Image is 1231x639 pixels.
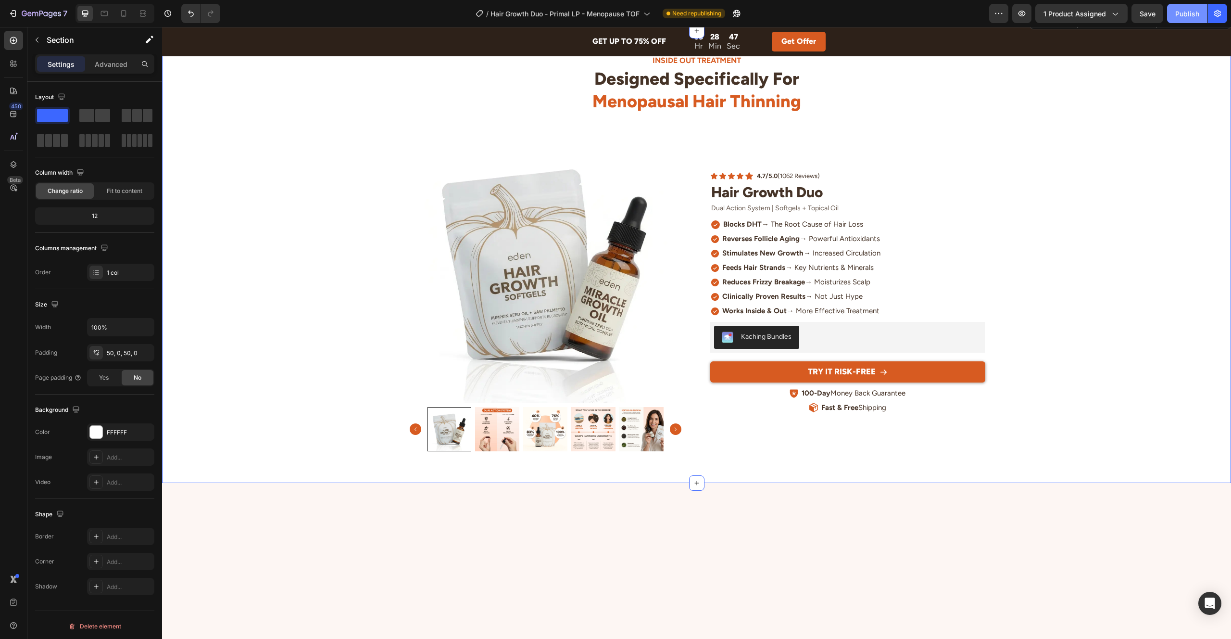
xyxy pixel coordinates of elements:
[640,361,743,371] p: Money Back Guarantee
[107,268,152,277] div: 1 col
[552,299,637,322] button: Kaching Bundles
[659,376,724,386] p: Shipping
[107,558,152,566] div: Add...
[560,236,623,245] strong: Feeds Hair Strands
[490,9,640,19] span: Hair Growth Duo - Primal LP - Menopause TOF
[107,349,152,358] div: 50, 0, 50, 0
[595,145,615,153] strong: 4.7/5.0
[560,280,625,288] strong: Works Inside & Out
[560,221,718,231] p: → Increased Circulation
[35,268,51,277] div: Order
[107,478,152,487] div: Add...
[561,192,701,203] p: → The Root Cause of Hair Loss
[47,34,126,46] p: Section
[35,91,67,104] div: Layout
[659,376,696,385] strong: Fast & Free
[9,102,23,110] div: 450
[35,373,82,382] div: Page padding
[95,59,127,69] p: Advanced
[560,265,643,274] strong: Clinically Proven Results
[579,305,629,315] div: Kaching Bundles
[246,28,823,40] h2: INSIDE OUT TREATMENT
[595,145,658,153] p: (1062 Reviews)
[561,193,600,202] strong: Blocks DHT
[248,396,259,408] button: Carousel Back Arrow
[35,298,61,311] div: Size
[548,334,823,356] button: TRY IT RISK-FREE
[107,453,152,462] div: Add...
[560,305,571,316] img: KachingBundles.png
[7,176,23,184] div: Beta
[107,187,142,195] span: Fit to content
[430,64,639,85] span: Menopausal Hair Thinning
[560,207,638,216] strong: Reverses Follicle Aging
[4,4,72,23] button: 7
[99,373,109,382] span: Yes
[88,319,154,336] input: Auto
[548,176,823,187] div: Rich Text Editor. Editing area: main
[560,279,717,289] p: → More Effective Treatment
[1035,4,1128,23] button: 1 product assigned
[35,478,50,486] div: Video
[549,177,822,186] p: Dual Action System | Softgels + Topical Oil
[134,373,141,382] span: No
[640,362,668,371] strong: 100-Day
[548,155,823,176] h2: Hair Growth Duo
[35,453,52,461] div: Image
[107,583,152,591] div: Add...
[560,265,701,275] p: → Not Just Hype
[48,59,75,69] p: Settings
[35,404,82,417] div: Background
[35,166,86,179] div: Column width
[37,209,152,223] div: 12
[35,582,57,591] div: Shadow
[68,621,121,632] div: Delete element
[35,428,50,436] div: Color
[560,222,641,230] strong: Stimulates New Growth
[35,242,110,255] div: Columns management
[560,250,708,260] p: → Moisturizes Scalp
[1131,4,1163,23] button: Save
[1140,10,1156,18] span: Save
[1175,9,1199,19] div: Publish
[35,532,54,541] div: Border
[48,187,83,195] span: Change ratio
[560,236,712,246] p: → Key Nutrients & Minerals
[672,9,721,18] span: Need republishing
[246,40,823,87] h2: Designed Specifically For
[35,323,51,332] div: Width
[508,396,519,408] button: Carousel Next Arrow
[63,8,67,19] p: 7
[1198,592,1221,615] div: Open Intercom Messenger
[35,557,54,566] div: Corner
[107,428,152,437] div: FFFFFF
[35,508,66,521] div: Shape
[35,619,154,634] button: Delete element
[181,4,220,23] div: Undo/Redo
[560,207,718,217] p: → Powerful Antioxidants
[560,251,643,259] strong: Reduces Frizzy Breakage
[1167,4,1207,23] button: Publish
[486,9,489,19] span: /
[162,27,1231,639] iframe: Design area
[1043,9,1106,19] span: 1 product assigned
[646,339,714,351] div: TRY IT RISK-FREE
[35,348,57,357] div: Padding
[107,533,152,541] div: Add...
